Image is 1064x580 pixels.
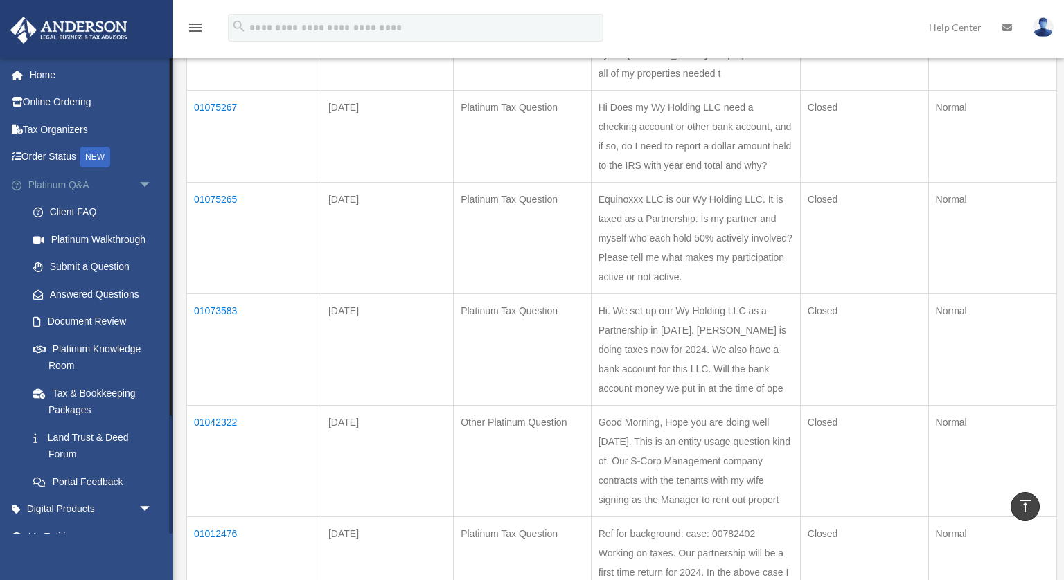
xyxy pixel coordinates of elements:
a: Tax Organizers [10,116,173,143]
td: [DATE] [321,406,453,517]
td: Other Platinum Question [454,406,592,517]
a: Document Review [19,308,173,336]
td: Normal [928,91,1056,183]
td: 01075265 [187,183,321,294]
a: Platinum Knowledge Room [19,335,173,379]
a: Online Ordering [10,89,173,116]
a: Client FAQ [19,199,173,226]
td: 01075267 [187,91,321,183]
span: arrow_drop_down [139,523,166,551]
td: Closed [800,294,928,406]
td: [DATE] [321,183,453,294]
a: Submit a Question [19,253,173,281]
a: Digital Productsarrow_drop_down [10,496,173,523]
td: Platinum Tax Question [454,91,592,183]
i: search [231,19,247,34]
td: 01073583 [187,294,321,406]
span: arrow_drop_down [139,496,166,524]
a: Home [10,61,173,89]
td: Equinoxxx LLC is our Wy Holding LLC. It is taxed as a Partnership. Is my partner and myself who e... [591,183,800,294]
a: Land Trust & Deed Forum [19,424,173,468]
td: Hi. We set up our Wy Holding LLC as a Partnership in [DATE]. [PERSON_NAME] is doing taxes now for... [591,294,800,406]
td: Good Morning, Hope you are doing well [DATE]. This is an entity usage question kind of. Our S-Cor... [591,406,800,517]
td: Closed [800,91,928,183]
td: Hi Does my Wy Holding LLC need a checking account or other bank account, and if so, do I need to ... [591,91,800,183]
td: Normal [928,183,1056,294]
td: Closed [800,406,928,517]
i: menu [187,19,204,36]
a: Platinum Walkthrough [19,226,173,253]
div: NEW [80,147,110,167]
td: Platinum Tax Question [454,183,592,294]
a: menu [187,24,204,36]
a: My Entitiesarrow_drop_down [10,523,173,550]
a: Portal Feedback [19,468,173,496]
td: [DATE] [321,294,453,406]
a: Platinum Q&Aarrow_drop_down [10,171,173,199]
i: vertical_align_top [1017,498,1034,514]
img: User Pic [1033,17,1054,37]
td: Normal [928,294,1056,406]
td: Normal [928,406,1056,517]
img: Anderson Advisors Platinum Portal [6,17,132,44]
a: Tax & Bookkeeping Packages [19,379,173,424]
td: 01042322 [187,406,321,517]
a: Answered Questions [19,280,166,308]
td: [DATE] [321,91,453,183]
td: Platinum Tax Question [454,294,592,406]
a: vertical_align_top [1011,492,1040,521]
td: Closed [800,183,928,294]
a: Order StatusNEW [10,143,173,172]
span: arrow_drop_down [139,171,166,199]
